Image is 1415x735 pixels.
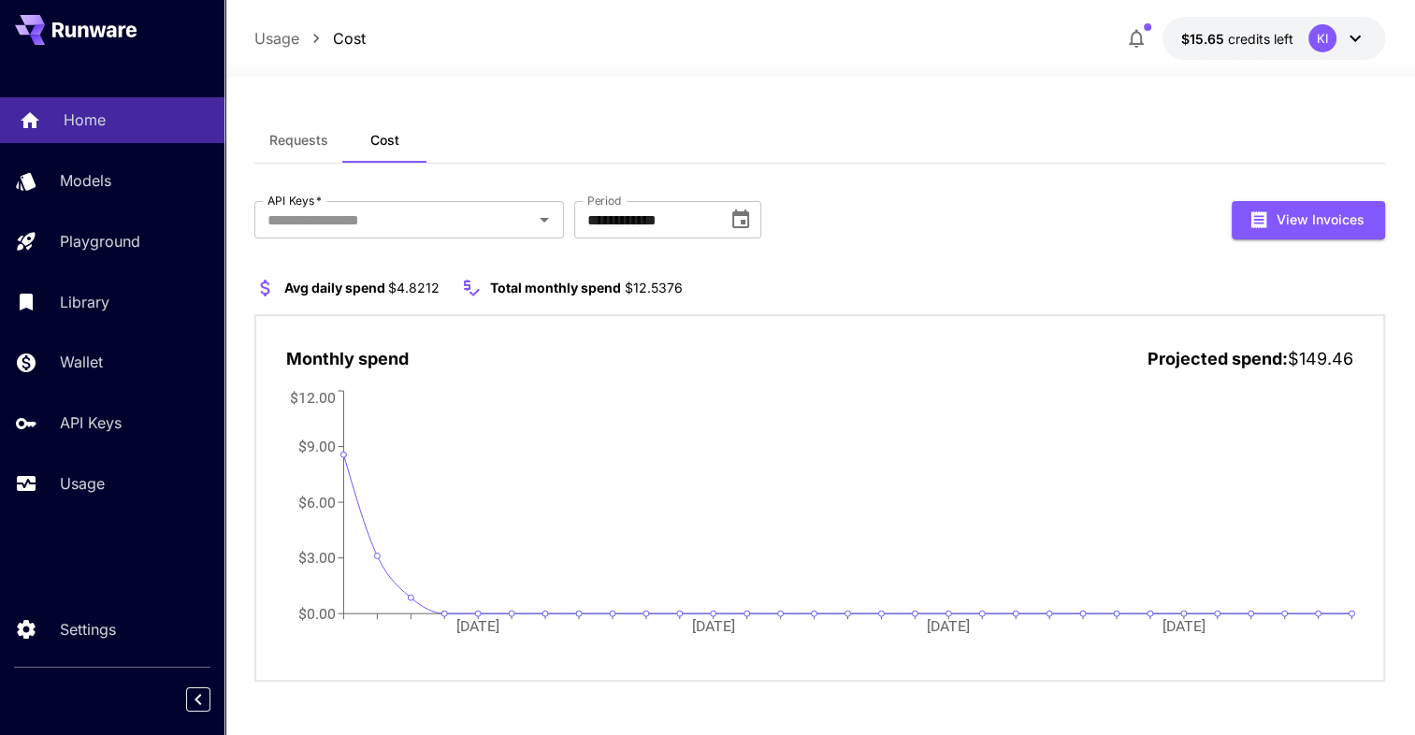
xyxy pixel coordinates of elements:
a: Usage [254,27,299,50]
tspan: [DATE] [1162,617,1206,635]
div: KI [1308,24,1336,52]
span: $12.5376 [625,280,683,295]
p: API Keys [60,411,122,434]
span: Projected spend: [1148,349,1288,368]
span: Avg daily spend [284,280,385,295]
tspan: [DATE] [456,617,499,635]
span: credits left [1228,31,1293,47]
a: View Invoices [1232,209,1385,227]
span: Requests [269,132,328,149]
tspan: [DATE] [692,617,735,635]
span: Cost [370,132,399,149]
tspan: [DATE] [927,617,970,635]
label: API Keys [267,193,322,209]
p: Home [64,108,106,131]
nav: breadcrumb [254,27,366,50]
tspan: $0.00 [298,604,336,622]
a: Cost [333,27,366,50]
tspan: $3.00 [298,549,336,567]
p: Settings [60,618,116,641]
p: Library [60,291,109,313]
span: Total monthly spend [490,280,621,295]
button: View Invoices [1232,201,1385,239]
button: Choose date, selected date is Oct 1, 2025 [722,201,759,238]
button: Open [531,207,557,233]
tspan: $12.00 [290,388,336,406]
tspan: $6.00 [298,493,336,511]
div: $15.65209 [1181,29,1293,49]
p: Wallet [60,351,103,373]
div: Collapse sidebar [200,683,224,716]
p: Monthly spend [286,346,409,371]
tspan: $9.00 [298,438,336,455]
button: Collapse sidebar [186,687,210,712]
p: Usage [60,472,105,495]
button: $15.65209KI [1162,17,1385,60]
span: $4.8212 [388,280,440,295]
p: Models [60,169,111,192]
span: $149.46 [1288,349,1353,368]
p: Playground [60,230,140,252]
label: Period [587,193,622,209]
span: $15.65 [1181,31,1228,47]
